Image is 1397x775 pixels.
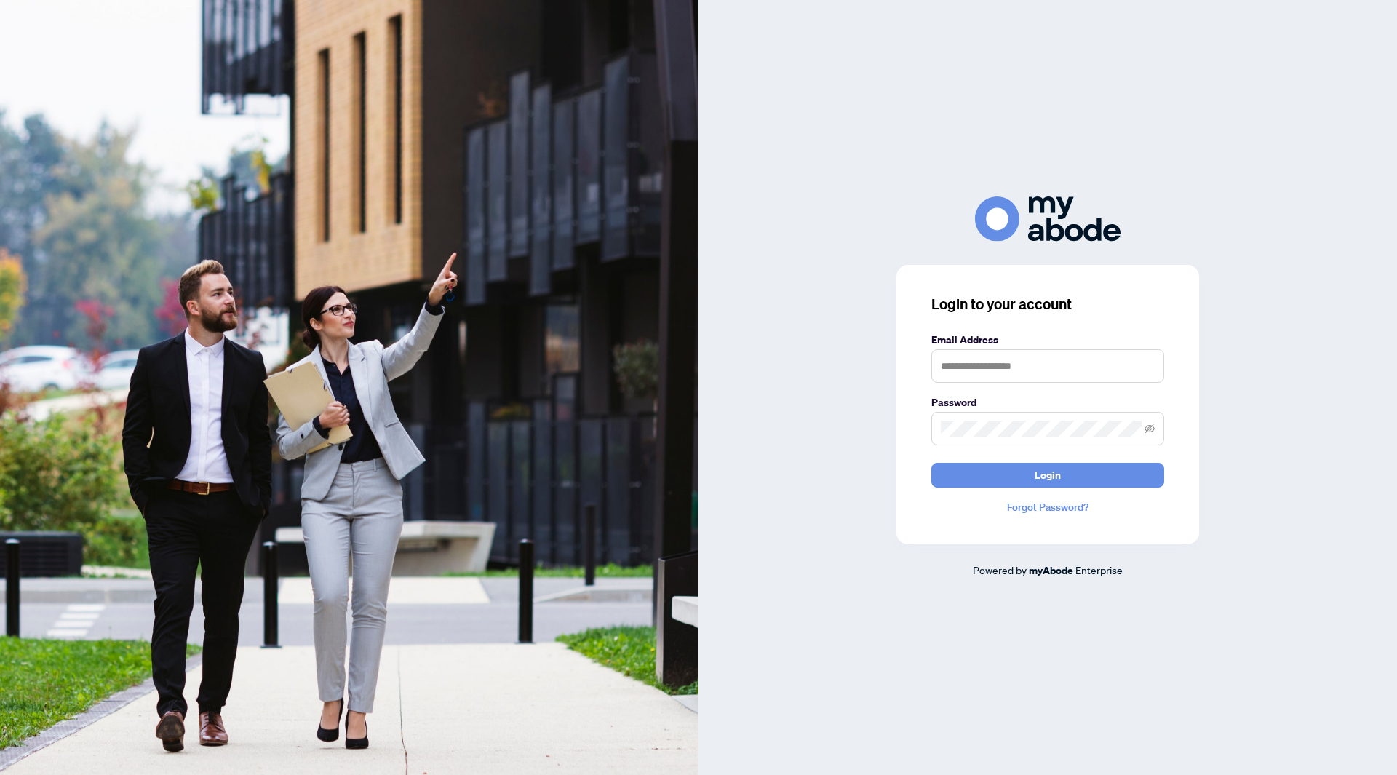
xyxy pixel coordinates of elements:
span: Powered by [973,563,1027,576]
button: Login [931,463,1164,488]
a: myAbode [1029,563,1073,579]
label: Password [931,394,1164,410]
span: eye-invisible [1145,424,1155,434]
h3: Login to your account [931,294,1164,314]
label: Email Address [931,332,1164,348]
span: Login [1035,464,1061,487]
a: Forgot Password? [931,499,1164,515]
img: ma-logo [975,196,1121,241]
span: Enterprise [1075,563,1123,576]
